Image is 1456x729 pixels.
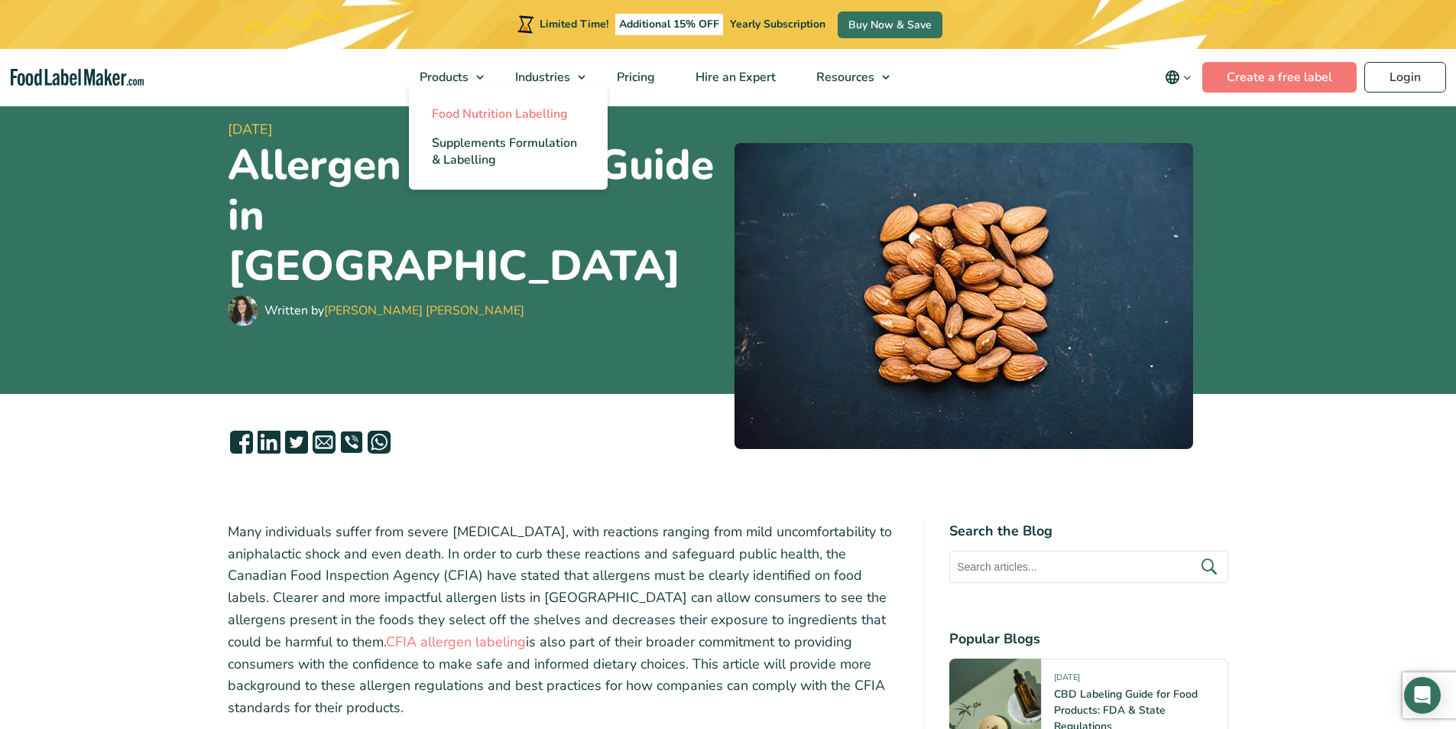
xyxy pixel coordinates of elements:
[228,521,900,719] p: Many individuals suffer from severe [MEDICAL_DATA], with reactions ranging from mild uncomfortabi...
[615,14,723,35] span: Additional 15% OFF
[386,633,526,651] a: CFIA allergen labeling
[415,69,470,86] span: Products
[432,106,568,122] span: Food Nutrition Labelling
[796,49,897,106] a: Resources
[432,135,577,168] span: Supplements Formulation & Labelling
[511,69,572,86] span: Industries
[540,17,608,31] span: Limited Time!
[409,99,608,129] a: Food Nutrition Labelling
[812,69,876,86] span: Resources
[730,17,825,31] span: Yearly Subscription
[1202,62,1357,93] a: Create a free label
[1364,62,1446,93] a: Login
[949,629,1228,649] h4: Popular Blogs
[228,140,722,291] h1: Allergen Labeling Guide in [GEOGRAPHIC_DATA]
[409,129,608,174] a: Supplements Formulation & Labelling
[400,49,491,106] a: Products
[691,69,777,86] span: Hire an Expert
[228,295,258,326] img: Maria Abi Hanna - Food Label Maker
[949,521,1228,542] h4: Search the Blog
[264,301,524,320] div: Written by
[1054,672,1080,689] span: [DATE]
[324,302,524,319] a: [PERSON_NAME] [PERSON_NAME]
[1404,677,1441,714] div: Open Intercom Messenger
[597,49,672,106] a: Pricing
[676,49,793,106] a: Hire an Expert
[949,551,1228,583] input: Search articles...
[838,11,942,38] a: Buy Now & Save
[228,119,722,140] span: [DATE]
[495,49,593,106] a: Industries
[612,69,657,86] span: Pricing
